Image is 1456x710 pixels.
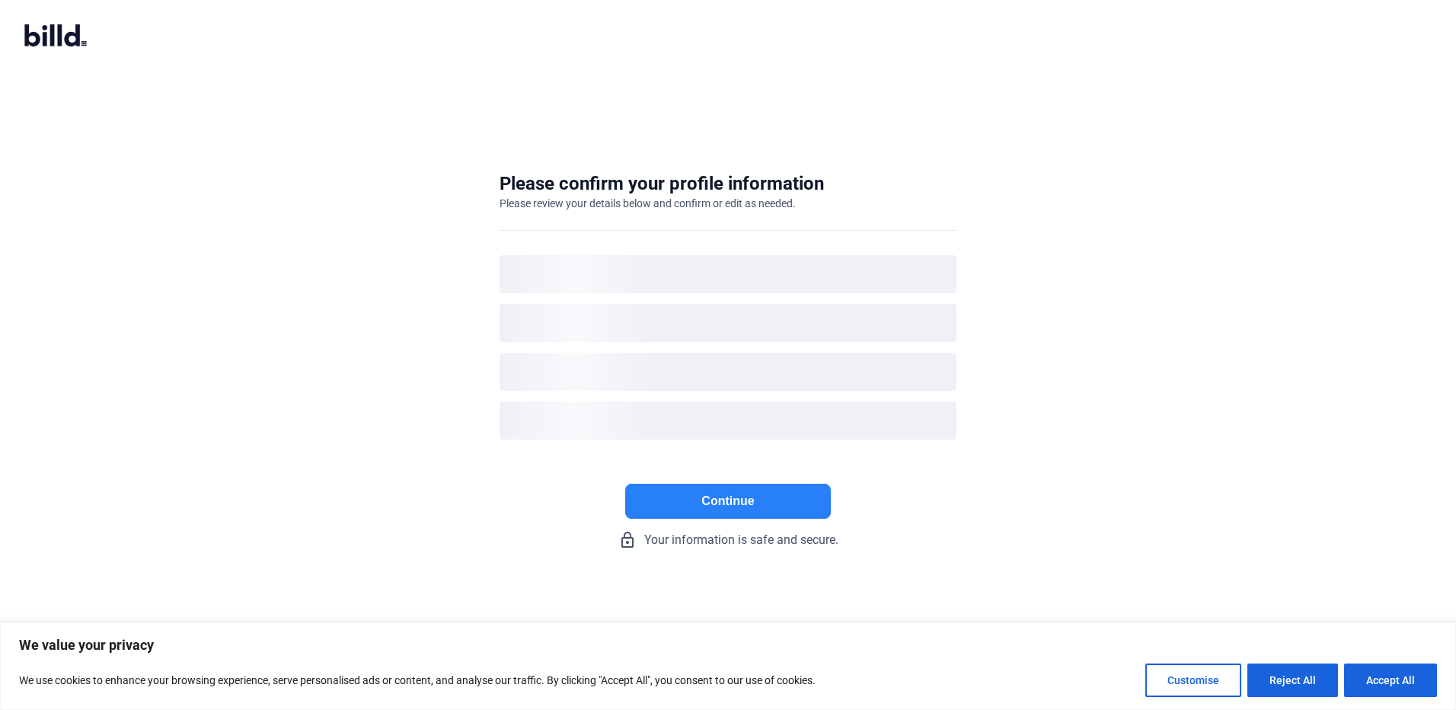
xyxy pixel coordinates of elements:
[500,255,956,293] div: loading
[500,171,824,196] div: Please confirm your profile information
[500,353,956,391] div: loading
[19,671,816,689] p: We use cookies to enhance your browsing experience, serve personalised ads or content, and analys...
[1344,664,1437,697] button: Accept All
[1247,664,1338,697] button: Reject All
[625,484,831,519] button: Continue
[500,531,956,549] div: Your information is safe and secure.
[500,401,956,440] div: loading
[500,304,956,342] div: loading
[19,636,1437,654] p: We value your privacy
[500,196,796,211] div: Please review your details below and confirm or edit as needed.
[1145,664,1241,697] button: Customise
[618,531,637,549] mat-icon: lock_outline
